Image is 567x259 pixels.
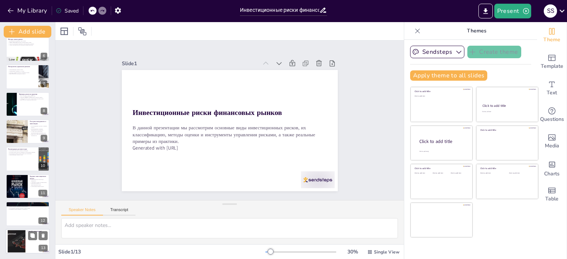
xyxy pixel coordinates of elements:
[8,207,47,209] p: Обоснованные решения помогают снизить риски.
[537,102,567,128] div: Get real-time input from your audience
[58,25,70,37] div: Layout
[8,69,37,71] p: Диверсификация снижает риски.
[144,79,270,175] strong: Инвестиционные риски финансовых рынков
[537,22,567,49] div: Change the overall theme
[30,179,47,181] p: Инвестиционные риски будут изменяться.
[478,4,493,18] button: Export to PowerPoint
[482,104,532,108] div: Click to add title
[8,206,47,208] p: Знание методов управления рисками важно.
[8,151,37,153] p: Изучение рынка помогает принимать обоснованные решения.
[480,172,504,174] div: Click to add text
[6,92,49,116] div: 8
[6,64,49,89] div: 7
[30,134,47,136] p: Риски могут быть использованы как возможности.
[30,128,47,131] p: Риск-менеджмент повышает предсказуемость доходности.
[374,249,399,255] span: Single View
[19,97,47,98] p: Пандемия [MEDICAL_DATA] вызвала падение рынков.
[543,36,560,44] span: Theme
[6,229,50,254] div: 13
[165,83,327,202] p: Generated with [URL]
[8,203,47,205] p: Заключение
[537,155,567,181] div: Add charts and graphs
[8,43,47,45] p: Стресс-тестирование моделирует экстремальные сценарии.
[39,245,48,251] div: 13
[415,167,467,170] div: Click to add title
[545,142,559,150] span: Media
[344,248,361,255] div: 30 %
[8,72,37,73] p: Стоп-лосс ордера помогают ограничить потери.
[4,26,51,38] button: Add slide
[58,248,265,255] div: Slide 1 / 13
[38,190,47,196] div: 11
[8,42,47,43] p: Value at Risk (VaR) оценивает максимальные потери.
[8,41,47,42] p: Волатильность показывает риск актива.
[41,135,47,141] div: 9
[78,27,87,36] span: Position
[8,154,37,155] p: Диверсификация снижает риски.
[41,80,47,87] div: 7
[537,49,567,75] div: Add ready made slides
[39,231,48,240] button: Delete Slide
[41,53,47,59] div: 6
[415,172,431,174] div: Click to add text
[30,126,47,128] p: Риск-менеджмент помогает сохранить капитал.
[6,119,49,144] div: 9
[544,4,557,18] button: S S
[6,37,49,62] div: 6
[509,172,532,174] div: Click to add text
[56,7,79,14] div: Saved
[544,170,560,178] span: Charts
[30,175,47,179] p: Будущее инвестиционных рисков
[30,183,47,185] p: Технологии влияют на инвестиционные риски.
[540,115,564,123] span: Questions
[480,167,533,170] div: Click to add title
[8,73,37,75] p: Asset Allocation распределяет капитал.
[415,95,467,97] div: Click to add text
[433,172,449,174] div: Click to add text
[8,71,37,72] p: Хеджирование защищает от потерь.
[30,120,47,125] p: Роль риск-менеджмента в инвестициях
[19,98,47,99] p: Санкции против России создали риски для инвесторов.
[6,5,50,17] button: My Library
[19,99,47,101] p: Крах FTX стал уроком для инвесторов.
[41,108,47,114] div: 8
[6,202,49,226] div: 12
[38,217,47,224] div: 12
[19,95,47,97] p: Крах ипотечного рынка в 2008 году.
[451,172,467,174] div: Click to add text
[8,38,47,41] p: Методы оценки рисков
[61,207,103,216] button: Speaker Notes
[8,45,47,46] p: Анализ чувствительности показывает влияние факторов.
[8,66,37,68] p: Инструменты управления рисками
[537,181,567,208] div: Add a table
[6,174,49,199] div: 11
[8,148,37,150] p: Рекомендации для инвесторов
[30,186,47,187] p: Глобализация изменяет рынок.
[423,22,530,40] p: Themes
[6,147,49,171] div: 10
[547,89,557,97] span: Text
[419,138,467,144] div: Click to add title
[410,70,487,81] button: Apply theme to all slides
[537,128,567,155] div: Add images, graphics, shapes or video
[467,46,521,58] button: Create theme
[494,4,531,18] button: Present
[8,205,47,206] p: Инвестиционные риски — часть финансовых рынков.
[419,150,466,152] div: Click to add body
[480,129,533,132] div: Click to add title
[410,46,464,58] button: Sendsteps
[482,111,531,113] div: Click to add text
[107,55,221,140] div: Slide 1
[30,182,47,183] p: Адаптация к новым условиям важна.
[545,195,559,203] span: Table
[38,162,47,169] div: 10
[19,93,47,95] p: Примеры рисков на практике
[8,150,37,151] p: Регулярный пересмотр портфеля необходим.
[415,90,467,93] div: Click to add title
[28,231,37,240] button: Duplicate Slide
[8,209,47,210] p: Понимание рисков повышает устойчивость.
[154,67,323,197] p: В данной презентации мы рассмотрим основные виды инвестиционных рисков, их классификацию, методы ...
[28,230,48,232] p: Спасибо за внимание!
[30,131,47,133] p: Соответствие требованиям регуляторов важно для инвесторов.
